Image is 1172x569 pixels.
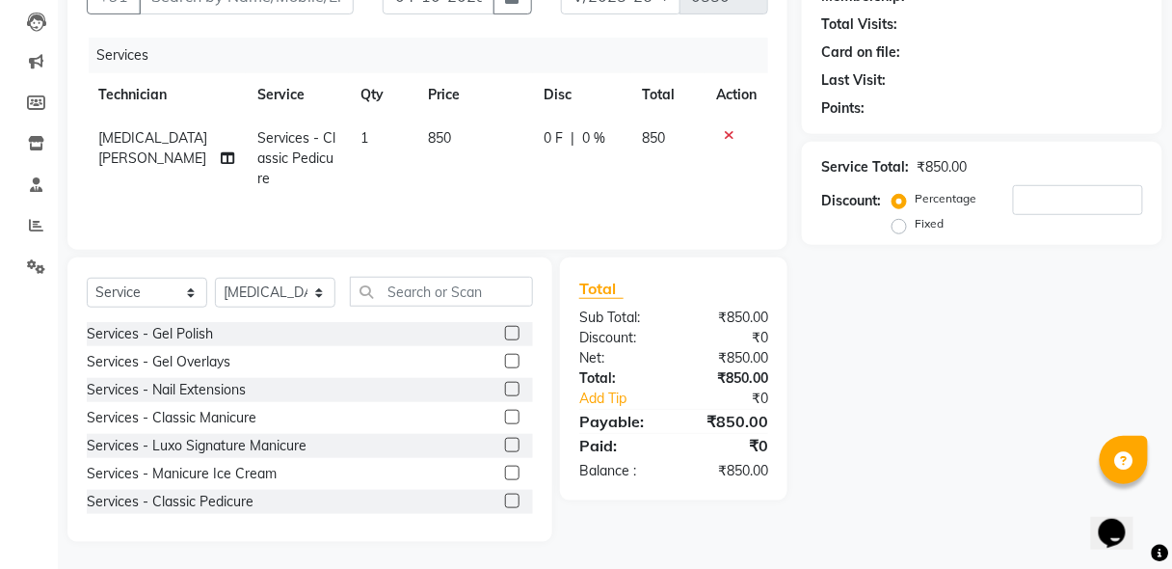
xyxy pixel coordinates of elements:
div: Services [89,38,783,73]
div: ₹850.00 [674,410,783,433]
div: Total Visits: [821,14,897,35]
div: ₹0 [692,389,783,409]
span: | [572,128,575,149]
div: Services - Manicure Ice Cream [87,464,277,484]
th: Qty [349,73,417,117]
th: Technician [87,73,246,117]
div: Net: [565,348,674,368]
div: Points: [821,98,865,119]
div: ₹850.00 [674,308,783,328]
div: Services - Nail Extensions [87,380,246,400]
div: Balance : [565,461,674,481]
th: Disc [533,73,631,117]
a: Add Tip [565,389,692,409]
input: Search or Scan [350,277,533,307]
div: ₹0 [674,434,783,457]
span: [MEDICAL_DATA][PERSON_NAME] [98,129,207,167]
div: Service Total: [821,157,909,177]
div: Services - Classic Pedicure [87,492,253,512]
span: 0 F [545,128,564,149]
span: 0 % [583,128,606,149]
div: Services - Gel Overlays [87,352,230,372]
div: Discount: [565,328,674,348]
div: ₹850.00 [917,157,967,177]
div: ₹0 [674,328,783,348]
label: Fixed [915,215,944,232]
span: 850 [643,129,666,147]
iframe: chat widget [1091,492,1153,550]
div: ₹850.00 [674,368,783,389]
span: Services - Classic Pedicure [257,129,335,187]
div: Discount: [821,191,881,211]
div: ₹850.00 [674,348,783,368]
div: ₹850.00 [674,461,783,481]
th: Service [246,73,349,117]
span: 1 [360,129,368,147]
div: Sub Total: [565,308,674,328]
div: Services - Classic Manicure [87,408,256,428]
th: Total [631,73,706,117]
div: Payable: [565,410,674,433]
label: Percentage [915,190,976,207]
span: 850 [429,129,452,147]
div: Services - Gel Polish [87,324,213,344]
div: Paid: [565,434,674,457]
th: Action [705,73,768,117]
div: Card on file: [821,42,900,63]
div: Total: [565,368,674,389]
div: Last Visit: [821,70,886,91]
span: Total [579,279,624,299]
div: Services - Luxo Signature Manicure [87,436,306,456]
th: Price [417,73,533,117]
